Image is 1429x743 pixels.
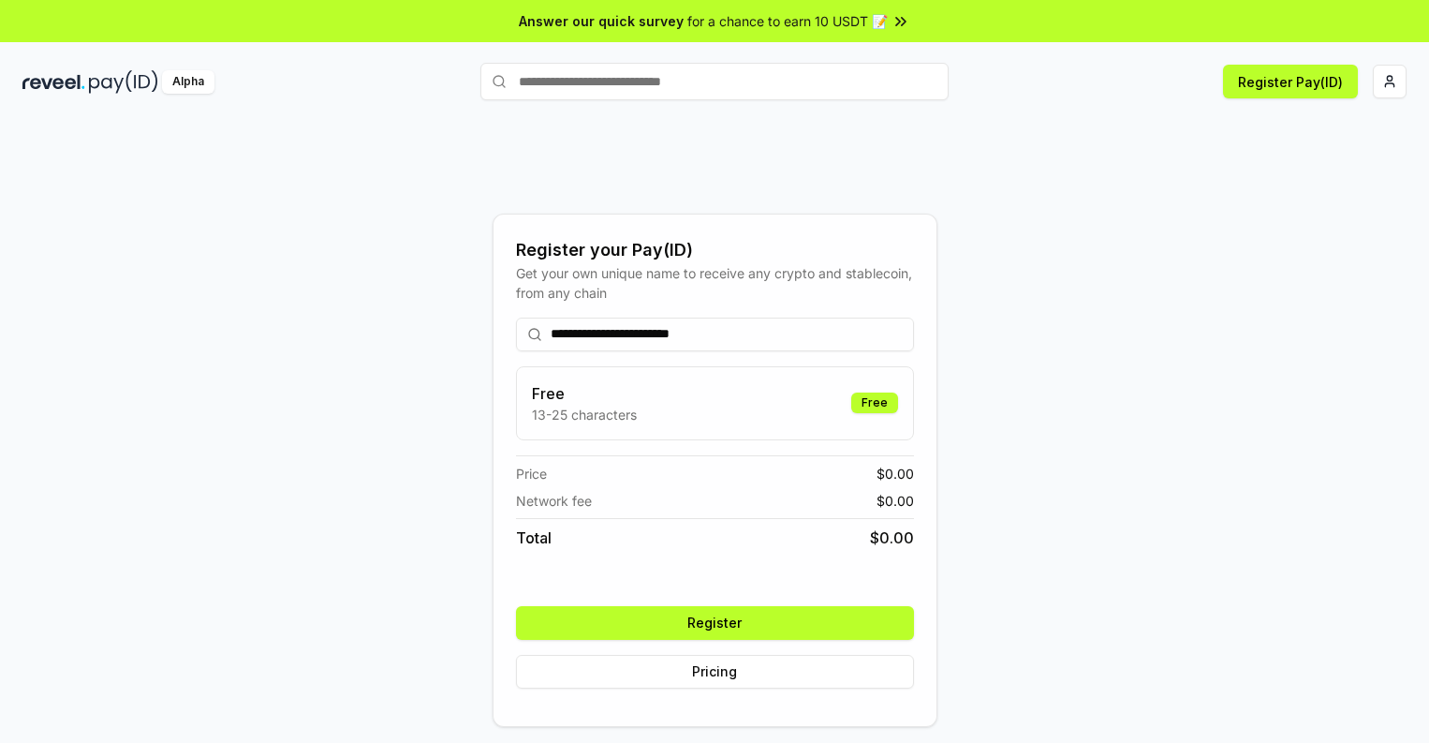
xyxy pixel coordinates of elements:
[877,491,914,511] span: $ 0.00
[870,527,914,549] span: $ 0.00
[532,405,637,424] p: 13-25 characters
[877,464,914,483] span: $ 0.00
[516,263,914,303] div: Get your own unique name to receive any crypto and stablecoin, from any chain
[516,237,914,263] div: Register your Pay(ID)
[516,527,552,549] span: Total
[22,70,85,94] img: reveel_dark
[516,606,914,640] button: Register
[851,393,898,413] div: Free
[519,11,684,31] span: Answer our quick survey
[516,655,914,689] button: Pricing
[687,11,888,31] span: for a chance to earn 10 USDT 📝
[162,70,214,94] div: Alpha
[1223,65,1358,98] button: Register Pay(ID)
[516,491,592,511] span: Network fee
[89,70,158,94] img: pay_id
[516,464,547,483] span: Price
[532,382,637,405] h3: Free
